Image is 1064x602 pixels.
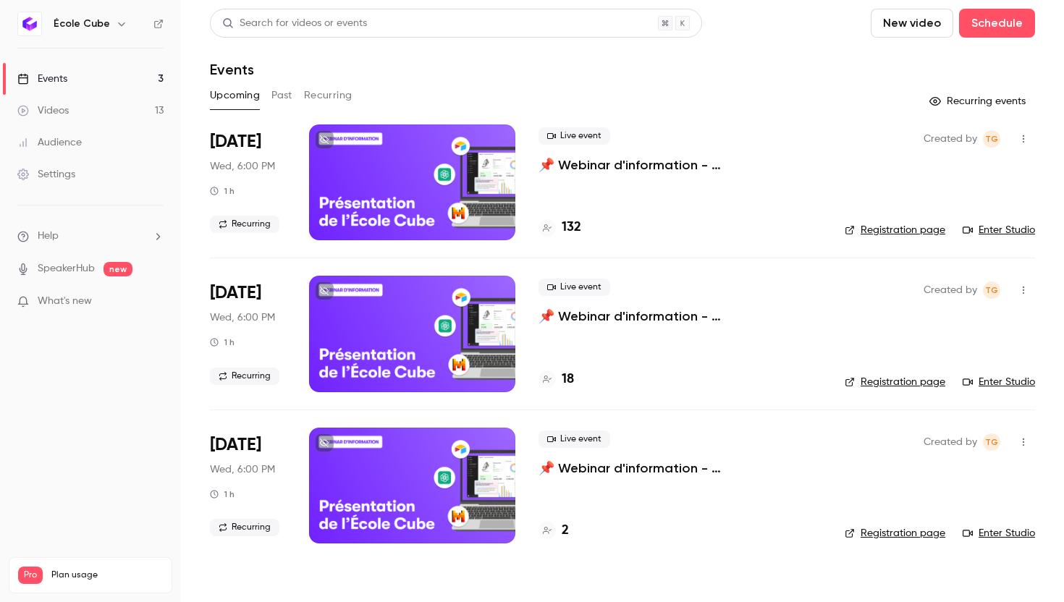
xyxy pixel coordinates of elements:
a: 132 [539,218,581,237]
div: Audience [17,135,82,150]
span: [DATE] [210,281,261,305]
a: 📌 Webinar d'information - [GEOGRAPHIC_DATA] [539,308,822,325]
span: Created by [924,281,977,299]
span: Live event [539,431,610,448]
div: Sep 24 Wed, 6:00 PM (Europe/Paris) [210,276,286,391]
div: Settings [17,167,75,182]
a: Registration page [845,223,945,237]
h6: École Cube [54,17,110,31]
span: Plan usage [51,569,163,581]
a: SpeakerHub [38,261,95,276]
button: New video [871,9,953,38]
a: 2 [539,521,569,540]
span: What's new [38,294,92,309]
span: Created by [924,433,977,451]
span: Created by [924,130,977,148]
a: 📌 Webinar d'information - [GEOGRAPHIC_DATA] [539,156,822,174]
span: [DATE] [210,130,261,153]
button: Schedule [959,9,1035,38]
span: Recurring [210,216,279,233]
button: Upcoming [210,84,260,107]
a: Registration page [845,375,945,389]
span: TG [985,130,998,148]
div: Oct 8 Wed, 6:00 PM (Europe/Paris) [210,428,286,543]
div: 1 h [210,336,235,348]
a: Enter Studio [963,375,1035,389]
img: École Cube [18,12,41,35]
span: Wed, 6:00 PM [210,159,275,174]
div: 1 h [210,488,235,500]
span: Thomas Groc [983,281,1000,299]
span: new [104,262,132,276]
button: Recurring [304,84,352,107]
span: Recurring [210,519,279,536]
a: 18 [539,370,574,389]
h4: 132 [562,218,581,237]
span: Wed, 6:00 PM [210,462,275,477]
button: Recurring events [923,90,1035,113]
iframe: Noticeable Trigger [146,295,164,308]
h1: Events [210,61,254,78]
div: Events [17,72,67,86]
div: Sep 10 Wed, 6:00 PM (Europe/Paris) [210,124,286,240]
a: 📌 Webinar d'information - [GEOGRAPHIC_DATA] [539,459,822,477]
div: Videos [17,103,69,118]
span: Wed, 6:00 PM [210,310,275,325]
a: Registration page [845,526,945,540]
span: Recurring [210,368,279,385]
a: Enter Studio [963,526,1035,540]
span: Pro [18,567,43,584]
div: Search for videos or events [222,16,367,31]
div: 1 h [210,185,235,197]
li: help-dropdown-opener [17,229,164,244]
span: Live event [539,279,610,296]
span: Live event [539,127,610,145]
span: TG [985,433,998,451]
span: TG [985,281,998,299]
a: Enter Studio [963,223,1035,237]
h4: 2 [562,521,569,540]
span: Thomas Groc [983,130,1000,148]
span: Help [38,229,59,244]
h4: 18 [562,370,574,389]
span: [DATE] [210,433,261,457]
span: Thomas Groc [983,433,1000,451]
button: Past [271,84,292,107]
